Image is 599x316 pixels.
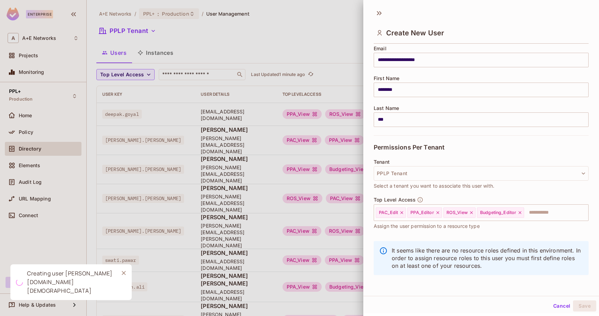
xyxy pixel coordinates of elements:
span: Budgeting_Editor [480,210,516,215]
p: It seems like there are no resource roles defined in this environment. In order to assign resourc... [392,247,583,270]
span: PAC_Edit [379,210,398,215]
button: Close [119,268,129,278]
span: Create New User [386,29,444,37]
span: Last Name [374,105,399,111]
div: Budgeting_Editor [477,207,524,218]
button: Open [585,212,586,213]
span: Assign the user permission to a resource type [374,222,480,230]
span: First Name [374,76,400,81]
span: Tenant [374,159,390,165]
div: Creating user [PERSON_NAME][DOMAIN_NAME][DEMOGRAPHIC_DATA] [27,269,113,295]
div: ROS_View [443,207,476,218]
span: Permissions Per Tenant [374,144,444,151]
div: PPA_Editor [407,207,442,218]
span: ROS_View [446,210,468,215]
div: PAC_Edit [376,207,406,218]
button: Save [573,300,596,311]
button: PPLP Tenant [374,166,589,181]
span: Top Level Access [374,197,416,203]
span: Email [374,46,387,51]
button: Cancel [550,300,573,311]
span: PPA_Editor [410,210,434,215]
span: Select a tenant you want to associate this user with. [374,182,494,190]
